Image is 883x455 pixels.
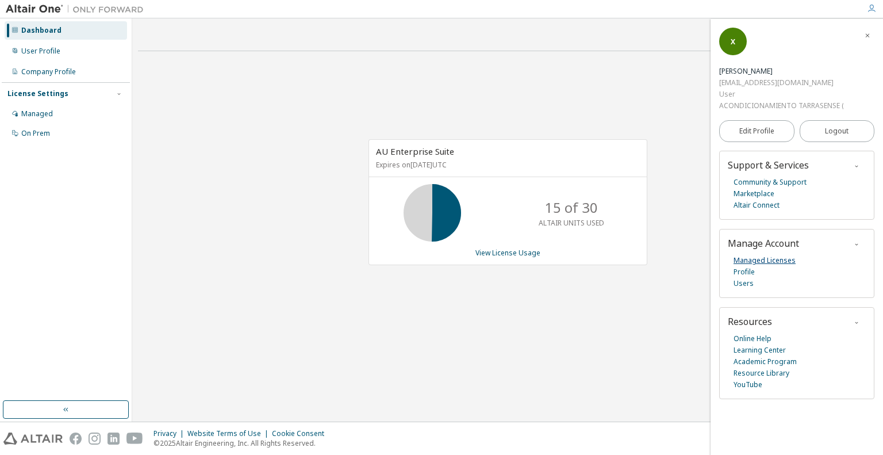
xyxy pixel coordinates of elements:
div: [EMAIL_ADDRESS][DOMAIN_NAME] [719,77,843,89]
button: Logout [800,120,875,142]
a: Altair Connect [734,200,780,211]
span: Logout [825,125,849,137]
span: Support & Services [728,159,809,171]
a: Academic Program [734,356,797,368]
a: Managed Licenses [734,255,796,266]
a: Learning Center [734,345,786,356]
div: On Prem [21,129,50,138]
div: Dashboard [21,26,62,35]
span: Manage Account [728,237,799,250]
div: User [719,89,843,100]
div: Privacy [153,429,187,438]
div: User Profile [21,47,60,56]
span: Edit Profile [739,127,774,136]
span: Resources [728,315,772,328]
img: facebook.svg [70,433,82,445]
img: youtube.svg [126,433,143,445]
a: Users [734,278,754,289]
a: View License Usage [475,248,540,258]
img: linkedin.svg [108,433,120,445]
a: YouTube [734,379,762,391]
a: Online Help [734,333,771,345]
span: AU Enterprise Suite [376,146,454,157]
p: © 2025 Altair Engineering, Inc. All Rights Reserved. [153,438,331,448]
a: Marketplace [734,188,774,200]
span: X [731,37,735,47]
div: Website Terms of Use [187,429,272,438]
p: ALTAIR UNITS USED [539,218,604,228]
div: ACONDICIONAMIENTO TARRASENSE (LEITAT) [719,100,843,112]
div: Xavier Tutó [719,66,843,77]
div: License Settings [7,89,68,98]
div: Company Profile [21,67,76,77]
a: Community & Support [734,177,807,188]
img: instagram.svg [89,433,101,445]
a: Profile [734,266,755,278]
a: Edit Profile [719,120,794,142]
a: Resource Library [734,368,789,379]
img: Altair One [6,3,149,15]
p: 15 of 30 [545,198,598,217]
div: Cookie Consent [272,429,331,438]
div: Managed [21,109,53,118]
img: altair_logo.svg [3,433,63,445]
p: Expires on [DATE] UTC [376,160,637,170]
